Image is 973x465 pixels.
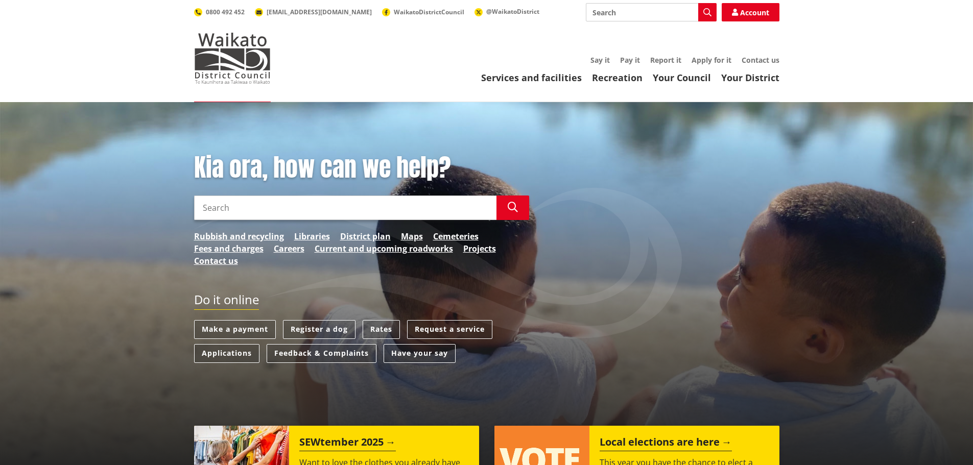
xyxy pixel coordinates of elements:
a: Libraries [294,230,330,242]
a: Feedback & Complaints [267,344,376,363]
a: @WaikatoDistrict [474,7,539,16]
a: Maps [401,230,423,242]
a: Have your say [384,344,456,363]
a: Rates [363,320,400,339]
a: Make a payment [194,320,276,339]
a: Pay it [620,55,640,65]
a: Recreation [592,71,643,84]
a: Register a dog [283,320,355,339]
span: 0800 492 452 [206,8,245,16]
img: Waikato District Council - Te Kaunihera aa Takiwaa o Waikato [194,33,271,84]
h2: SEWtember 2025 [299,436,396,451]
h2: Local elections are here [600,436,732,451]
a: Your Council [653,71,711,84]
a: Projects [463,242,496,255]
a: Request a service [407,320,492,339]
a: Applications [194,344,259,363]
a: Careers [274,242,304,255]
a: District plan [340,230,391,242]
a: Services and facilities [481,71,582,84]
a: Fees and charges [194,242,264,255]
a: Contact us [742,55,779,65]
span: [EMAIL_ADDRESS][DOMAIN_NAME] [267,8,372,16]
h1: Kia ora, how can we help? [194,153,529,183]
a: WaikatoDistrictCouncil [382,8,464,16]
a: Say it [590,55,610,65]
a: Current and upcoming roadworks [315,242,453,255]
input: Search input [194,195,496,220]
a: Rubbish and recycling [194,230,284,242]
a: Your District [721,71,779,84]
a: Cemeteries [433,230,479,242]
span: WaikatoDistrictCouncil [394,8,464,16]
a: Report it [650,55,681,65]
a: Apply for it [692,55,731,65]
a: Account [722,3,779,21]
a: Contact us [194,255,238,267]
a: 0800 492 452 [194,8,245,16]
input: Search input [586,3,717,21]
span: @WaikatoDistrict [486,7,539,16]
a: [EMAIL_ADDRESS][DOMAIN_NAME] [255,8,372,16]
h2: Do it online [194,292,259,310]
